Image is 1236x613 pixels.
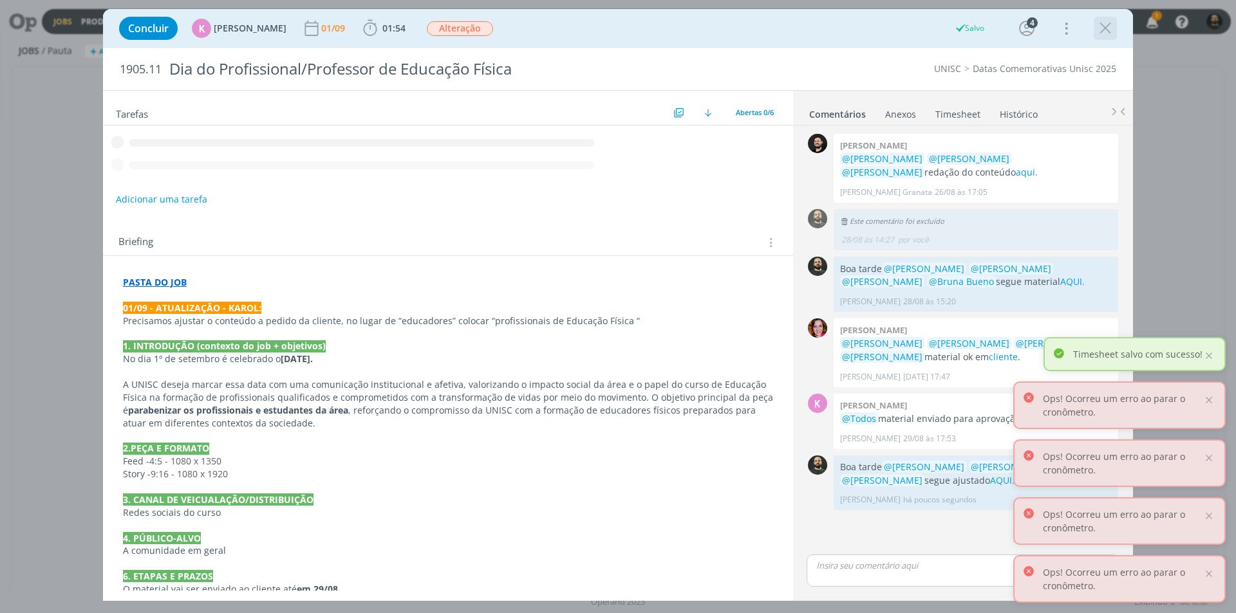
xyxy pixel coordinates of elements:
span: Concluir [128,23,169,33]
span: @[PERSON_NAME] [884,461,964,473]
span: há poucos segundos [903,494,977,506]
p: [PERSON_NAME] [840,296,901,307]
p: [PERSON_NAME] [840,433,901,444]
span: @Todos [842,412,876,425]
div: K [192,19,211,38]
p: Ops! Ocorreu um erro ao parar o cronômetro. [1043,508,1203,535]
p: Redes sociais do curso [123,506,773,519]
p: Story - [123,468,773,480]
img: P [808,455,827,475]
span: [PERSON_NAME] [214,24,286,33]
p: Feed - [123,455,773,468]
strong: 6. ETAPAS E PRAZOS [123,570,213,582]
span: @[PERSON_NAME] [842,275,922,288]
span: Tarefas [116,105,148,120]
b: [PERSON_NAME] [840,324,907,336]
strong: parabenizar os profissionais e estudantes da área [128,404,348,416]
span: Briefing [118,234,153,251]
span: 28/08 às 15:20 [903,296,956,307]
span: [DATE] 17:47 [903,371,950,383]
a: AQUI. [990,474,1015,486]
p: [PERSON_NAME] [840,371,901,383]
span: Abertas 0/6 [736,107,774,117]
div: 4 [1027,17,1038,28]
span: @[PERSON_NAME] [842,351,922,363]
a: Histórico [999,102,1038,121]
span: @[PERSON_NAME] [842,166,922,178]
a: AQUI. [1060,275,1085,288]
img: P [808,209,827,228]
button: Adicionar uma tarefa [115,188,208,211]
b: [PERSON_NAME] [840,399,907,411]
p: Timesheet salvo com sucesso! [1073,347,1203,361]
button: Concluir [119,17,178,40]
a: aqui. [1016,166,1038,178]
img: B [808,318,827,338]
p: Ops! Ocorreu um erro ao parar o cronômetro. [1043,450,1203,477]
div: Anexos [885,108,916,121]
a: Datas Comemorativas Unisc 2025 [973,62,1116,75]
span: 01:54 [382,22,406,34]
div: K [808,394,827,413]
span: 1905.11 [120,62,162,77]
span: @[PERSON_NAME] [971,262,1051,275]
p: [PERSON_NAME] [840,494,901,506]
div: 01/09 [321,24,348,33]
span: @[PERSON_NAME] [1016,337,1096,349]
p: Ops! Ocorreu um erro ao parar o cronômetro. [1043,392,1203,419]
span: @[PERSON_NAME] [929,337,1009,349]
span: Este comentário foi excluído [840,216,944,226]
div: Dia do Profissional/Professor de Educação Física [164,53,696,85]
span: @[PERSON_NAME] [929,152,1009,165]
a: UNISC [934,62,961,75]
span: @[PERSON_NAME] [842,474,922,486]
strong: [DATE]. [281,352,313,365]
span: @[PERSON_NAME] [842,152,922,165]
strong: 3. CANAL DE VEICUALAÇÃO/DISTRIBUIÇÃO [123,493,314,506]
strong: em 29/08 [297,583,338,595]
strong: 4. PÚBLICO-ALVO [123,532,201,544]
span: por você [898,234,929,246]
span: 9:16 - 1080 x 1920 [151,468,230,480]
p: [PERSON_NAME] Granata [840,187,932,198]
a: Comentários [809,102,866,121]
button: Alteração [426,21,494,37]
span: Alteração [427,21,493,36]
img: arrow-down.svg [704,109,712,116]
button: 01:54 [360,18,409,39]
p: A UNISC deseja marcar essa data com uma comunicação institucional e afetiva, valorizando o impact... [123,378,773,430]
strong: 2.PEÇA E FORMATO [123,442,209,454]
a: PASTA DO JOB [123,276,187,288]
p: Precisamos ajustar o conteúdo a pedido da cliente, no lugar de “educadores” colocar “profissionai... [123,315,773,327]
span: @[PERSON_NAME] [842,337,922,349]
p: material enviado para aprovação [840,412,1112,425]
p: redação do conteúdo [840,152,1112,179]
span: 26/08 às 17:05 [935,187,988,198]
img: B [808,134,827,153]
p: Boa tarde segue ajustado [840,461,1112,487]
div: Salvo [954,23,984,34]
button: 4 [1016,18,1037,39]
span: 4:5 - 1080 x 1350 [149,455,221,467]
p: O material vai ser enviado ao cliente até [123,583,773,596]
p: No dia 1º de setembro é celebrado o [123,352,773,365]
span: @[PERSON_NAME] [971,461,1051,473]
a: cliente [989,351,1018,363]
div: dialog [103,9,1133,601]
span: @Bruna Bueno [929,275,994,288]
a: Timesheet [935,102,981,121]
span: 28/08 às 14:27 [841,234,894,246]
p: Boa tarde segue material [840,262,1112,289]
button: K[PERSON_NAME] [192,19,286,38]
span: A comunidade em geral [123,544,226,556]
p: Ops! Ocorreu um erro ao parar o cronômetro. [1043,565,1203,592]
strong: 1. INTRODUÇÃO (contexto do job + objetivos) [123,340,326,352]
strong: 01/09 - ATUALIZAÇÃO - KAROL: [123,302,261,314]
p: material ok em . [840,337,1112,363]
span: @[PERSON_NAME] [884,262,964,275]
img: P [808,257,827,276]
span: 29/08 às 17:53 [903,433,956,444]
b: [PERSON_NAME] [840,140,907,151]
